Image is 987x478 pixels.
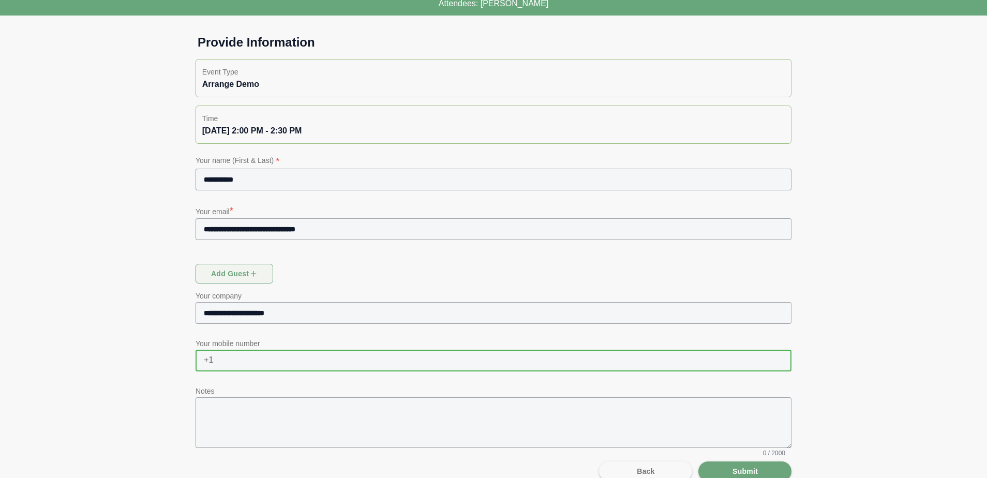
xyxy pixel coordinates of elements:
p: Your email [196,204,791,218]
span: Add guest [211,264,259,283]
p: Your name (First & Last) [196,154,791,169]
div: Arrange Demo [202,78,785,91]
p: Time [202,112,785,125]
span: +1 [196,350,214,370]
span: 0 / 2000 [763,449,785,457]
p: Event Type [202,66,785,78]
div: [DATE] 2:00 PM - 2:30 PM [202,125,785,137]
p: Notes [196,385,791,397]
button: Add guest [196,264,273,283]
p: Your company [196,290,791,302]
p: Your mobile number [196,337,791,350]
h1: Provide Information [189,34,798,51]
